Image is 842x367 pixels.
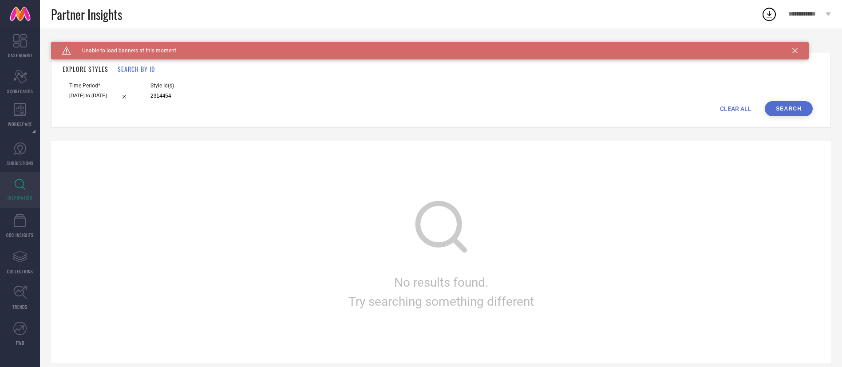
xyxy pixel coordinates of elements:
span: Try searching something different [348,294,534,309]
h1: SEARCH BY ID [118,64,155,74]
span: No results found. [394,275,488,290]
span: TRENDS [12,304,28,310]
span: Unable to load banners at this moment [71,47,176,54]
span: DASHBOARD [8,52,32,59]
span: COLLECTIONS [7,268,33,275]
button: Search [765,101,813,116]
h1: EXPLORE STYLES [63,64,108,74]
span: FWD [16,339,24,346]
div: Open download list [761,6,777,22]
span: SUGGESTIONS [7,160,34,166]
span: CDC INSIGHTS [6,232,34,238]
div: Back TO Dashboard [51,42,831,48]
span: SCORECARDS [7,88,33,95]
span: INSPIRATION [8,194,32,201]
span: Partner Insights [51,5,122,24]
span: WORKSPACE [8,121,32,127]
span: CLEAR ALL [720,105,751,112]
span: Time Period* [69,83,130,89]
span: Style Id(s) [150,83,279,89]
input: Enter comma separated style ids e.g. 12345, 67890 [150,91,279,101]
input: Select time period [69,91,130,100]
